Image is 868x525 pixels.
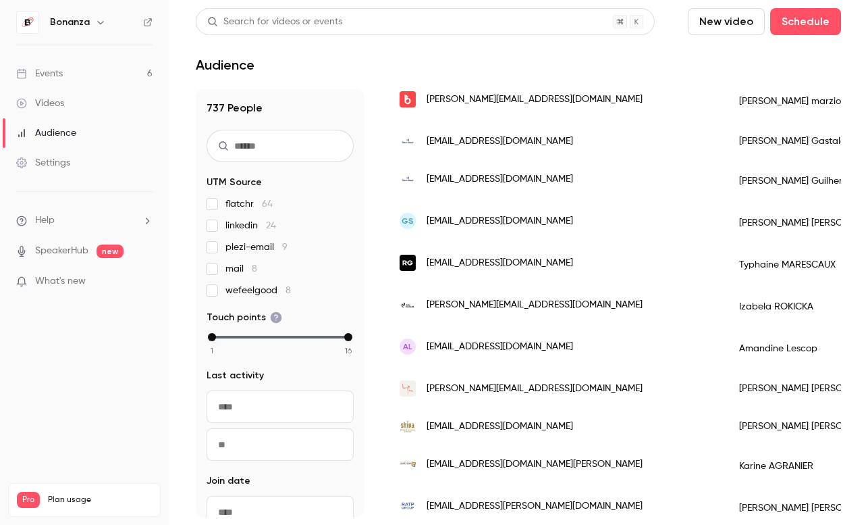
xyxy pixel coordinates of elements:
span: [EMAIL_ADDRESS][DOMAIN_NAME] [427,340,573,354]
span: wefeelgood [225,284,291,297]
span: 64 [262,199,273,209]
h1: Audience [196,57,254,73]
span: plezi-email [225,241,288,254]
img: filhetallard.com [400,133,416,149]
span: UTM Source [207,176,262,189]
span: GS [402,215,414,227]
li: help-dropdown-opener [16,214,153,228]
span: 8 [286,286,291,295]
span: [PERSON_NAME][EMAIL_ADDRESS][DOMAIN_NAME] [427,382,643,396]
a: SpeakerHub [35,244,88,258]
span: new [97,245,124,258]
span: [EMAIL_ADDRESS][DOMAIN_NAME] [427,172,573,186]
span: Plan usage [48,495,152,505]
img: renault.com [400,255,416,271]
span: [EMAIL_ADDRESS][DOMAIN_NAME] [427,214,573,228]
span: flatchr [225,197,273,211]
iframe: Noticeable Trigger [136,276,153,288]
h6: Bonanza [50,16,90,29]
span: 9 [282,243,288,252]
div: Events [16,67,63,80]
span: [EMAIL_ADDRESS][DOMAIN_NAME] [427,420,573,434]
span: [PERSON_NAME][EMAIL_ADDRESS][DOMAIN_NAME] [427,298,643,312]
span: [EMAIL_ADDRESS][DOMAIN_NAME] [427,134,573,149]
div: max [344,333,352,341]
span: What's new [35,274,86,289]
button: New video [688,8,765,35]
span: Join date [207,474,250,488]
div: Audience [16,126,76,140]
span: mail [225,262,257,276]
span: AL [403,341,412,353]
img: Bonanza [17,11,38,33]
div: Videos [16,97,64,110]
span: linkedin [225,219,276,232]
img: johncockerill.com [400,297,416,313]
span: Last activity [207,369,264,382]
img: ratp.fr [400,498,416,514]
div: Search for videos or events [207,15,342,29]
img: saint-jean.fr [400,461,416,467]
span: 1 [211,345,213,357]
span: Help [35,214,55,228]
span: [EMAIL_ADDRESS][DOMAIN_NAME][PERSON_NAME] [427,457,643,472]
span: [PERSON_NAME][EMAIL_ADDRESS][DOMAIN_NAME] [427,93,643,107]
span: 8 [252,264,257,274]
span: Touch points [207,311,282,324]
img: bonanza.paris [400,91,416,107]
span: Pro [17,492,40,508]
h1: 737 People [207,100,354,116]
span: 24 [266,221,276,230]
button: Schedule [770,8,841,35]
span: [EMAIL_ADDRESS][PERSON_NAME][DOMAIN_NAME] [427,499,643,514]
div: Settings [16,156,70,170]
img: filhetallard.com [400,171,416,187]
img: lpmrestaurants.com [400,380,416,397]
span: 16 [345,345,352,357]
div: min [208,333,216,341]
img: shiva.fr [400,418,416,434]
span: [EMAIL_ADDRESS][DOMAIN_NAME] [427,256,573,270]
